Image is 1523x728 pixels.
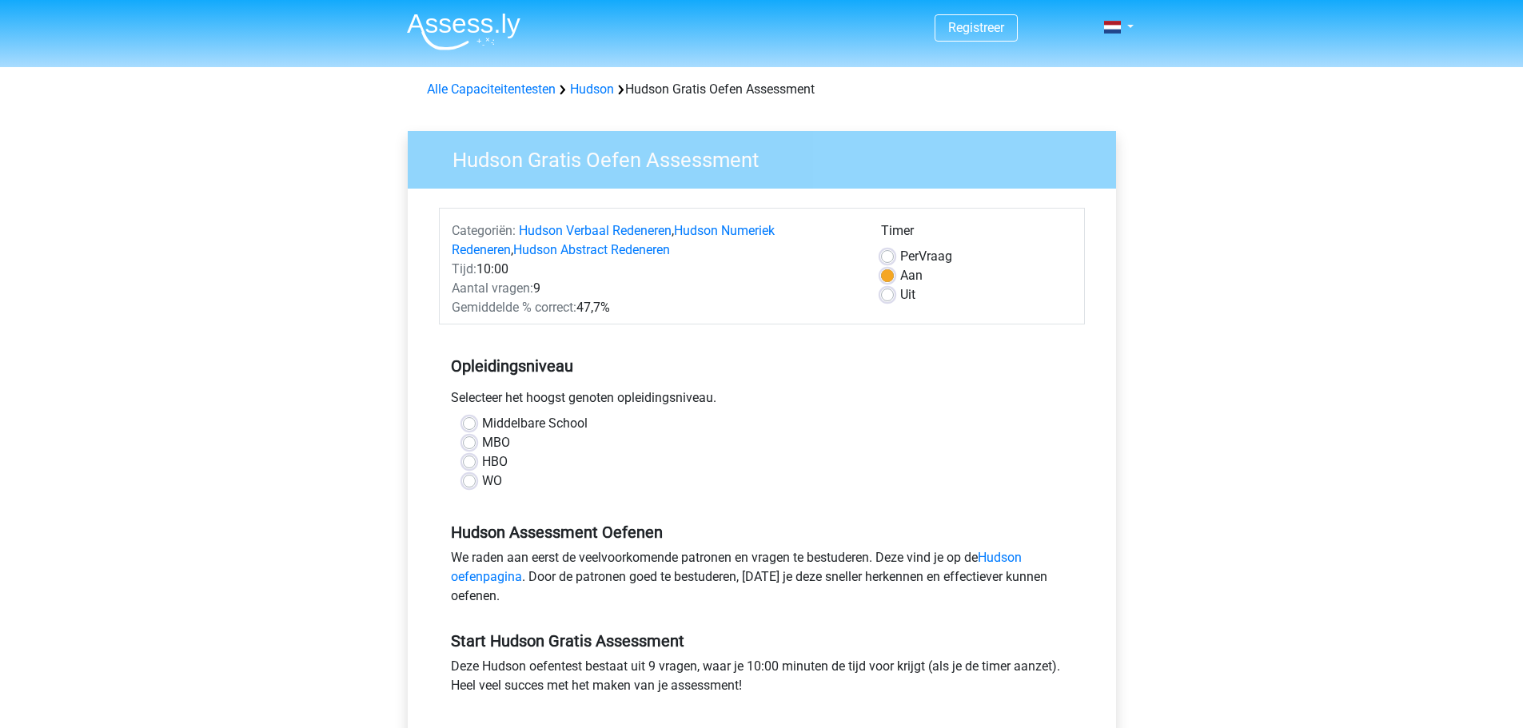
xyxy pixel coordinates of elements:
label: Aan [900,266,923,285]
span: Aantal vragen: [452,280,533,296]
a: Hudson [570,82,614,97]
div: 47,7% [440,298,869,317]
span: Per [900,249,919,264]
label: Vraag [900,247,952,266]
label: MBO [482,433,510,452]
h5: Hudson Assessment Oefenen [451,523,1073,542]
label: HBO [482,452,508,471]
a: Hudson Verbaal Redeneren [519,223,672,238]
div: 10:00 [440,260,869,279]
div: , , [440,221,869,260]
img: Assessly [407,13,520,50]
a: Hudson Numeriek Redeneren [452,223,775,257]
h5: Opleidingsniveau [451,350,1073,382]
div: Selecteer het hoogst genoten opleidingsniveau. [439,388,1085,414]
div: We raden aan eerst de veelvoorkomende patronen en vragen te bestuderen. Deze vind je op de . Door... [439,548,1085,612]
a: Hudson Abstract Redeneren [513,242,670,257]
span: Tijd: [452,261,476,276]
a: Registreer [948,20,1004,35]
div: Timer [881,221,1072,247]
h3: Hudson Gratis Oefen Assessment [433,141,1104,173]
h5: Start Hudson Gratis Assessment [451,631,1073,650]
div: 9 [440,279,869,298]
a: Alle Capaciteitentesten [427,82,556,97]
div: Hudson Gratis Oefen Assessment [421,80,1103,99]
span: Gemiddelde % correct: [452,300,576,315]
label: Uit [900,285,915,304]
label: Middelbare School [482,414,588,433]
label: WO [482,471,502,491]
div: Deze Hudson oefentest bestaat uit 9 vragen, waar je 10:00 minuten de tijd voor krijgt (als je de ... [439,657,1085,702]
span: Categoriën: [452,223,516,238]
